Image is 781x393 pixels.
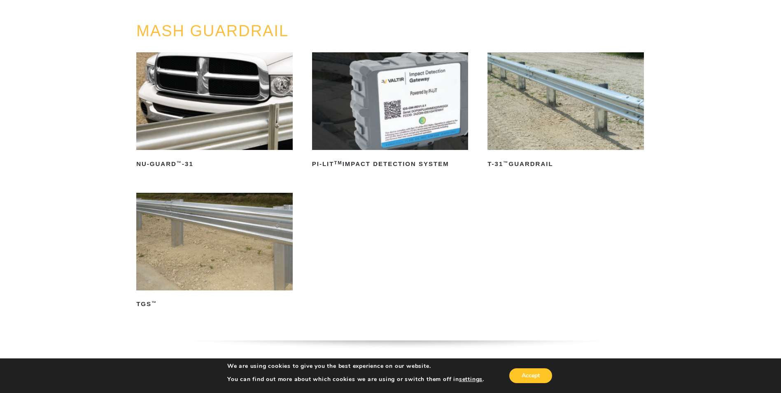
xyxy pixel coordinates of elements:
p: You can find out more about which cookies we are using or switch them off in . [227,376,484,383]
sup: ™ [503,160,508,165]
sup: ™ [177,160,182,165]
a: PI-LITTMImpact Detection System [312,52,469,171]
h2: TGS [136,298,293,311]
a: MASH GUARDRAIL [136,22,289,40]
a: NU-GUARD™-31 [136,52,293,171]
a: T-31™Guardrail [487,52,644,171]
h2: PI-LIT Impact Detection System [312,157,469,171]
h2: NU-GUARD -31 [136,157,293,171]
button: Accept [509,368,552,383]
a: TGS™ [136,193,293,311]
sup: TM [334,160,342,165]
sup: ™ [152,300,157,305]
h2: T-31 Guardrail [487,157,644,171]
p: We are using cookies to give you the best experience on our website. [227,363,484,370]
button: settings [459,376,483,383]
